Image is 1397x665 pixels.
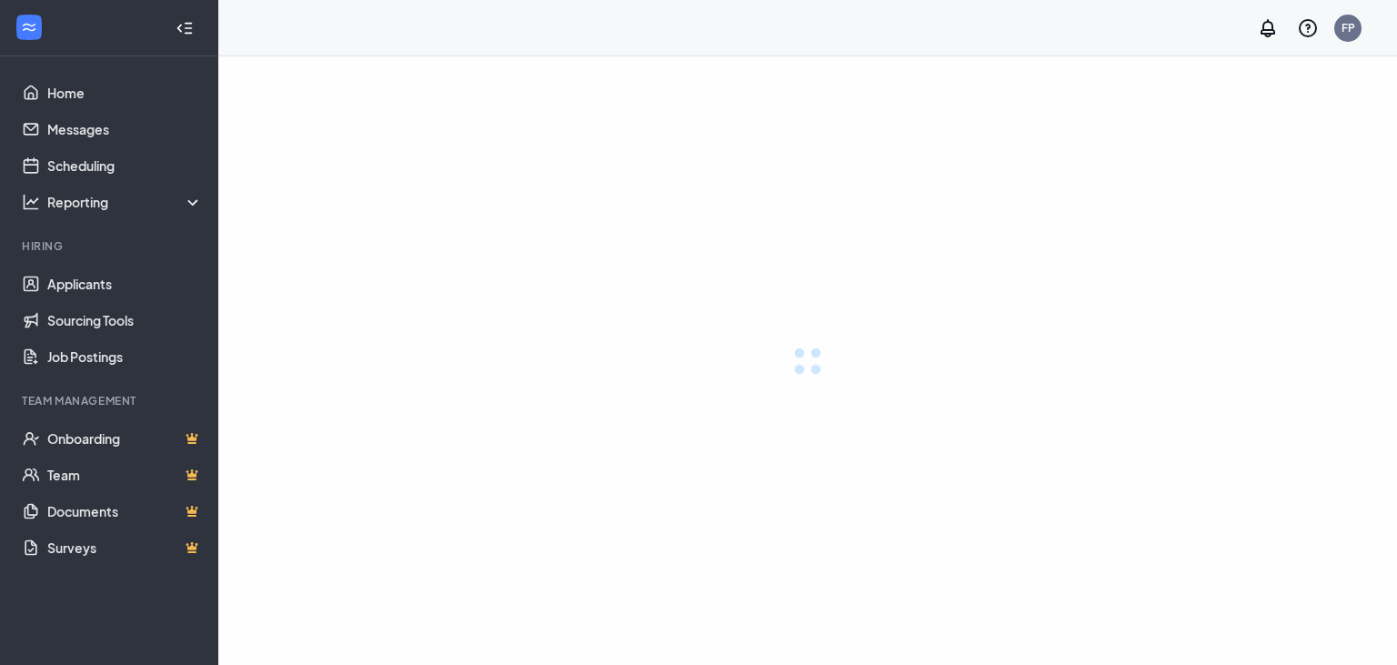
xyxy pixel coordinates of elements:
[47,75,203,111] a: Home
[176,19,194,37] svg: Collapse
[1342,20,1355,35] div: FP
[1297,17,1319,39] svg: QuestionInfo
[1257,17,1279,39] svg: Notifications
[47,193,204,211] div: Reporting
[47,493,203,529] a: DocumentsCrown
[47,420,203,457] a: OnboardingCrown
[47,147,203,184] a: Scheduling
[22,393,199,408] div: Team Management
[47,457,203,493] a: TeamCrown
[47,529,203,566] a: SurveysCrown
[47,302,203,338] a: Sourcing Tools
[20,18,38,36] svg: WorkstreamLogo
[47,338,203,375] a: Job Postings
[22,193,40,211] svg: Analysis
[47,266,203,302] a: Applicants
[22,238,199,254] div: Hiring
[47,111,203,147] a: Messages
